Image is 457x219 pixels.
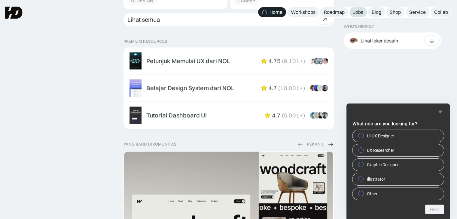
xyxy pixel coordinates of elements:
div: What role are you looking for? [352,108,444,214]
div: Shop [390,9,401,15]
div: Belajar Design System dari NOL [146,84,234,91]
a: Tutorial Dashboard UI4.7(5,001+) [125,103,333,127]
div: 4.7 [268,84,277,91]
div: Petunjuk Memulai UX dari NOL [146,57,230,64]
h2: What role are you looking for? [352,120,444,127]
div: Lihat loker desain [361,37,398,44]
div: Blog [372,9,381,15]
p: PREMIUM RESOURCES [123,39,334,44]
a: Petunjuk Memulai UX dari NOL4.75(9,101+) [125,49,333,73]
div: WHO’S HIRING? [343,24,374,29]
div: Home [270,9,282,15]
div: Tutorial Dashboard UI [146,112,207,119]
button: Hide survey [437,108,444,115]
div: Roadmap [324,9,345,15]
a: Blog [368,7,385,17]
span: UX Researcher [367,147,394,153]
span: Graphic Designer [367,162,399,168]
a: Jobs [349,7,367,17]
div: ( [282,57,284,64]
div: ) [303,57,305,64]
div: Workshops [291,9,315,15]
div: Lihat semua [127,16,160,23]
span: Illustrator [367,176,385,182]
div: ) [303,84,305,91]
a: Workshops [287,7,319,17]
a: Belajar Design System dari NOL4.7(10,001+) [125,76,333,100]
a: Roadmap [320,7,348,17]
div: 9,101+ [284,57,303,64]
div: ( [282,112,284,119]
div: 4.75 [268,57,281,64]
div: PEKAN 1 [307,142,324,147]
a: Shop [386,7,404,17]
div: 5,001+ [284,112,303,119]
span: UI UX Designer [367,133,394,139]
div: Service [409,9,426,15]
div: What role are you looking for? [352,130,444,200]
div: 4.7 [272,112,281,119]
a: Home [258,7,286,17]
a: Collab [431,7,452,17]
span: Other [367,191,377,197]
div: ) [303,112,305,119]
a: Service [406,7,429,17]
a: Lihat semua [123,13,334,26]
div: Jobs [353,9,363,15]
div: yang baru di komunitas [123,142,176,147]
div: 10,001+ [280,84,303,91]
div: ( [278,84,280,91]
button: Next question [425,205,444,214]
div: Collab [434,9,448,15]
